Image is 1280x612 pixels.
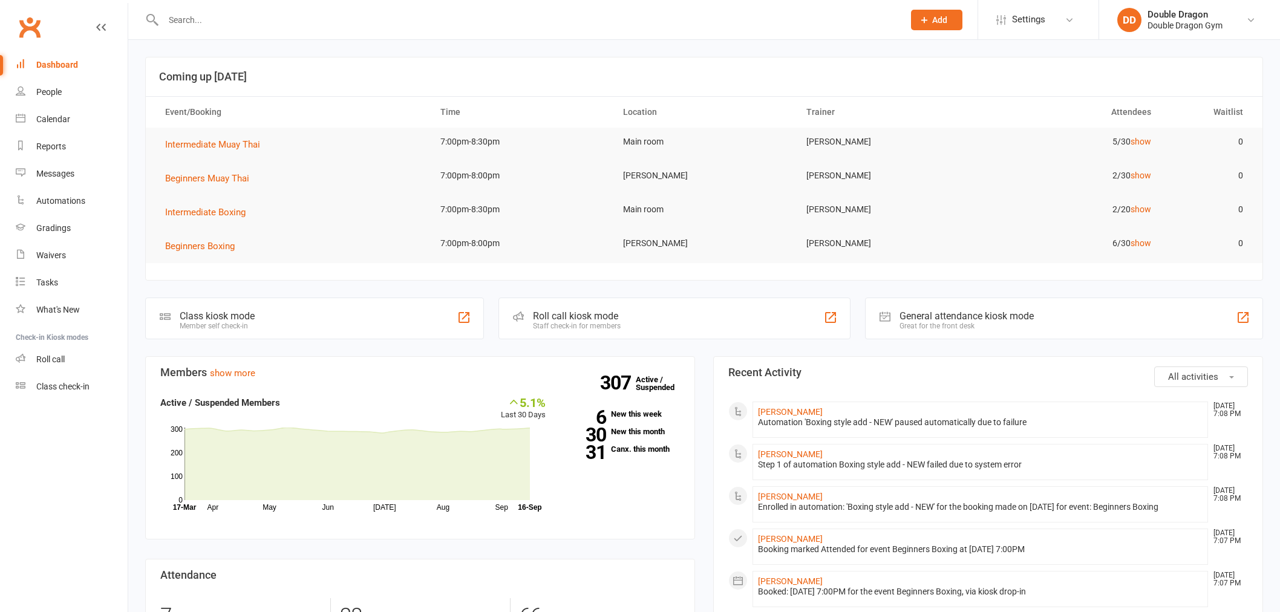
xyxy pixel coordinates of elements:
div: Staff check-in for members [533,322,621,330]
span: Beginners Boxing [165,241,235,252]
a: [PERSON_NAME] [758,449,823,459]
strong: 30 [564,426,606,444]
a: [PERSON_NAME] [758,576,823,586]
strong: Active / Suspended Members [160,397,280,408]
div: General attendance kiosk mode [900,310,1034,322]
th: Attendees [979,97,1162,128]
time: [DATE] 7:08 PM [1207,402,1247,418]
a: Calendar [16,106,128,133]
div: Roll call kiosk mode [533,310,621,322]
td: [PERSON_NAME] [795,229,979,258]
input: Search... [160,11,895,28]
a: 307Active / Suspended [636,366,689,400]
td: 2/30 [979,161,1162,190]
div: Double Dragon Gym [1148,20,1223,31]
th: Trainer [795,97,979,128]
a: Reports [16,133,128,160]
div: Booking marked Attended for event Beginners Boxing at [DATE] 7:00PM [758,544,1203,555]
td: 5/30 [979,128,1162,156]
div: 5.1% [501,396,546,409]
div: Waivers [36,250,66,260]
span: All activities [1168,371,1218,382]
div: Booked: [DATE] 7:00PM for the event Beginners Boxing, via kiosk drop-in [758,587,1203,597]
a: Roll call [16,346,128,373]
h3: Coming up [DATE] [159,71,1249,83]
time: [DATE] 7:08 PM [1207,487,1247,503]
div: Roll call [36,354,65,364]
button: Intermediate Boxing [165,205,254,220]
div: DD [1117,8,1141,32]
td: Main room [612,128,795,156]
a: [PERSON_NAME] [758,534,823,544]
div: Automations [36,196,85,206]
time: [DATE] 7:07 PM [1207,529,1247,545]
td: 7:00pm-8:30pm [429,128,613,156]
strong: 6 [564,408,606,426]
strong: 31 [564,443,606,461]
a: 6New this week [564,410,680,418]
td: 6/30 [979,229,1162,258]
th: Event/Booking [154,97,429,128]
div: Last 30 Days [501,396,546,422]
strong: 307 [600,374,636,392]
a: Automations [16,187,128,215]
a: Tasks [16,269,128,296]
div: What's New [36,305,80,314]
div: Double Dragon [1148,9,1223,20]
time: [DATE] 7:07 PM [1207,571,1247,587]
div: Messages [36,169,74,178]
div: Class check-in [36,382,90,391]
a: [PERSON_NAME] [758,492,823,501]
a: show [1131,204,1151,214]
span: Intermediate Muay Thai [165,139,260,150]
a: People [16,79,128,106]
button: Beginners Boxing [165,239,243,253]
a: Clubworx [15,12,45,42]
a: Waivers [16,242,128,269]
a: Messages [16,160,128,187]
div: Automation 'Boxing style add - NEW' paused automatically due to failure [758,417,1203,428]
div: Step 1 of automation Boxing style add - NEW failed due to system error [758,460,1203,470]
span: Add [932,15,947,25]
span: Intermediate Boxing [165,207,246,218]
a: show [1131,238,1151,248]
div: Gradings [36,223,71,233]
a: show [1131,137,1151,146]
button: Add [911,10,962,30]
td: Main room [612,195,795,224]
div: Tasks [36,278,58,287]
div: Member self check-in [180,322,255,330]
td: 0 [1162,195,1253,224]
a: What's New [16,296,128,324]
a: show more [210,368,255,379]
a: [PERSON_NAME] [758,407,823,417]
div: People [36,87,62,97]
button: Beginners Muay Thai [165,171,258,186]
div: Great for the front desk [900,322,1034,330]
h3: Recent Activity [728,366,1248,379]
td: [PERSON_NAME] [795,195,979,224]
td: 7:00pm-8:00pm [429,161,613,190]
td: 0 [1162,128,1253,156]
td: [PERSON_NAME] [795,128,979,156]
th: Location [612,97,795,128]
h3: Attendance [160,569,680,581]
a: show [1131,171,1151,180]
time: [DATE] 7:08 PM [1207,444,1247,460]
div: Dashboard [36,60,78,70]
div: Calendar [36,114,70,124]
td: [PERSON_NAME] [612,229,795,258]
td: 0 [1162,161,1253,190]
td: [PERSON_NAME] [795,161,979,190]
a: Class kiosk mode [16,373,128,400]
h3: Members [160,366,680,379]
span: Beginners Muay Thai [165,173,249,184]
td: 7:00pm-8:00pm [429,229,613,258]
th: Waitlist [1162,97,1253,128]
td: [PERSON_NAME] [612,161,795,190]
div: Class kiosk mode [180,310,255,322]
a: 30New this month [564,428,680,435]
div: Reports [36,142,66,151]
td: 2/20 [979,195,1162,224]
a: Dashboard [16,51,128,79]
